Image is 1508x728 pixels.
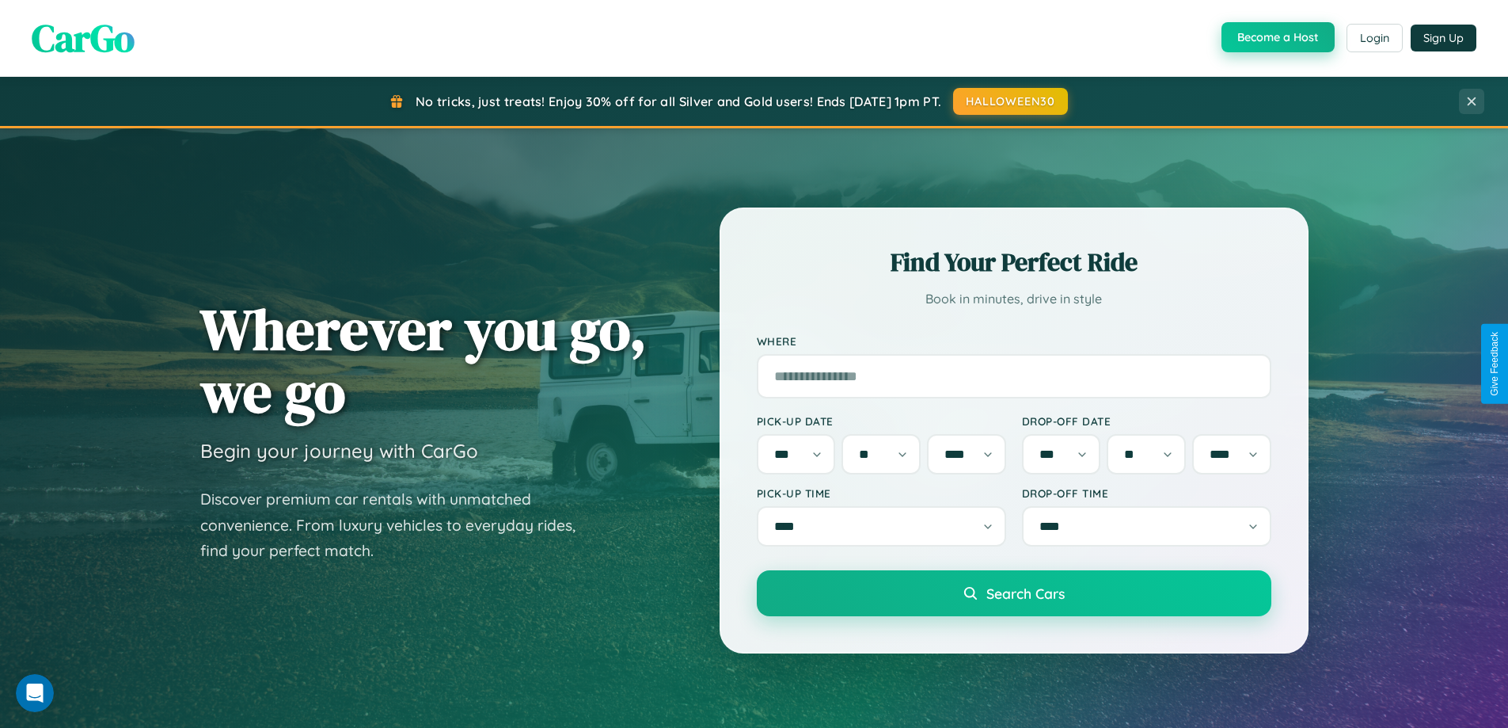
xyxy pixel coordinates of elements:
button: HALLOWEEN30 [953,88,1068,115]
h2: Find Your Perfect Ride [757,245,1271,280]
div: Give Feedback [1489,332,1500,396]
span: No tricks, just treats! Enjoy 30% off for all Silver and Gold users! Ends [DATE] 1pm PT. [416,93,941,109]
h3: Begin your journey with CarGo [200,439,478,463]
label: Drop-off Date [1022,414,1271,428]
button: Sign Up [1411,25,1476,51]
label: Pick-up Date [757,414,1006,428]
button: Login [1347,24,1403,52]
iframe: Intercom live chat [16,674,54,712]
label: Drop-off Time [1022,486,1271,500]
span: Search Cars [986,585,1065,602]
label: Pick-up Time [757,486,1006,500]
span: CarGo [32,12,135,64]
h1: Wherever you go, we go [200,298,647,423]
p: Discover premium car rentals with unmatched convenience. From luxury vehicles to everyday rides, ... [200,486,596,564]
button: Become a Host [1221,22,1335,52]
p: Book in minutes, drive in style [757,288,1271,311]
label: Where [757,334,1271,348]
button: Search Cars [757,570,1271,616]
